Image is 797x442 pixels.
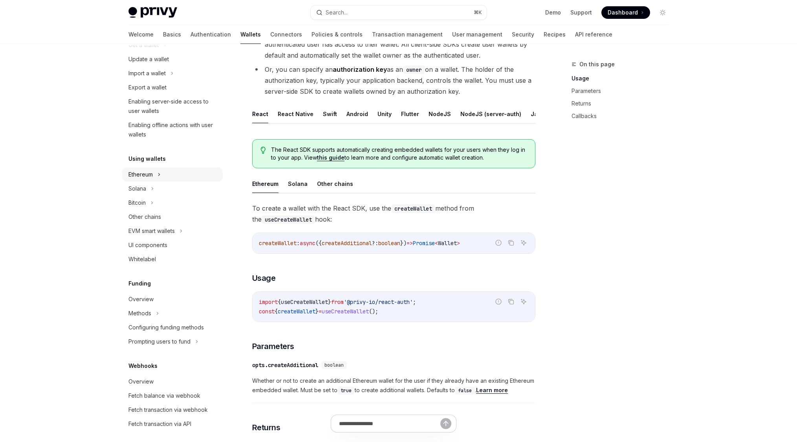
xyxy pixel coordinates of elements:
[575,25,612,44] a: API reference
[278,105,313,123] button: React Native
[324,362,344,368] span: boolean
[128,226,175,236] div: EVM smart wallets
[300,240,315,247] span: async
[259,240,297,247] span: createWallet
[122,403,223,417] a: Fetch transaction via webhook
[128,419,191,429] div: Fetch transaction via API
[333,65,387,73] strong: authorization key
[259,308,275,315] span: const
[128,170,153,179] div: Ethereum
[128,323,204,332] div: Configuring funding methods
[262,215,315,224] code: useCreateWallet
[122,95,223,118] a: Enabling server-side access to user wallets
[601,6,650,19] a: Dashboard
[252,64,535,97] li: Or, you can specify an as an on a wallet. The holder of the authorization key, typically your app...
[252,273,276,284] span: Usage
[317,154,344,161] a: this guide
[512,25,534,44] a: Security
[297,240,300,247] span: :
[122,167,223,182] button: Ethereum
[572,110,675,122] a: Callbacks
[128,55,169,64] div: Update a wallet
[128,83,167,92] div: Export a wallet
[400,240,407,247] span: })
[122,66,223,80] button: Import a wallet
[252,361,318,369] div: opts.createAdditional
[128,184,146,193] div: Solana
[391,204,435,213] code: createWallet
[122,52,223,66] a: Update a wallet
[252,28,535,61] li: To create a user wallet, specify a as an owner of the wallet. This ensures only the authenticated...
[128,391,200,400] div: Fetch balance via webhook
[315,240,322,247] span: ({
[319,308,322,315] span: =
[372,240,378,247] span: ?:
[122,417,223,431] a: Fetch transaction via API
[288,175,308,193] button: Solana
[435,240,438,247] span: <
[413,240,435,247] span: Promise
[122,292,223,306] a: Overview
[493,296,504,307] button: Report incorrect code
[252,175,278,193] button: Ethereum
[407,240,413,247] span: =>
[403,65,425,74] code: owner
[252,341,294,352] span: Parameters
[122,375,223,389] a: Overview
[544,25,566,44] a: Recipes
[608,9,638,16] span: Dashboard
[122,224,223,238] button: EVM smart wallets
[440,418,451,429] button: Send message
[369,308,378,315] span: ();
[455,387,475,395] code: false
[128,295,154,304] div: Overview
[457,240,460,247] span: >
[128,120,218,139] div: Enabling offline actions with user wallets
[252,105,268,123] button: React
[122,182,223,196] button: Solana
[128,7,177,18] img: light logo
[128,198,146,207] div: Bitcoin
[531,105,544,123] button: Java
[413,298,416,306] span: ;
[122,196,223,210] button: Bitcoin
[519,238,529,248] button: Ask AI
[271,146,527,162] span: The React SDK supports automatically creating embedded wallets for your users when they log in to...
[122,389,223,403] a: Fetch balance via webhook
[572,97,675,110] a: Returns
[122,80,223,95] a: Export a wallet
[545,9,561,16] a: Demo
[570,9,592,16] a: Support
[315,308,319,315] span: }
[519,296,529,307] button: Ask AI
[278,308,315,315] span: createWallet
[429,105,451,123] button: NodeJS
[128,212,161,222] div: Other chains
[326,8,348,17] div: Search...
[163,25,181,44] a: Basics
[128,154,166,164] h5: Using wallets
[122,335,223,349] button: Prompting users to fund
[372,25,443,44] a: Transaction management
[322,240,372,247] span: createAdditional
[337,387,355,395] code: true
[323,105,337,123] button: Swift
[122,252,223,266] a: Whitelabel
[270,25,302,44] a: Connectors
[191,25,231,44] a: Authentication
[311,25,363,44] a: Policies & controls
[572,72,675,85] a: Usage
[401,105,419,123] button: Flutter
[122,238,223,252] a: UI components
[656,6,669,19] button: Toggle dark mode
[378,240,400,247] span: boolean
[122,320,223,335] a: Configuring funding methods
[506,296,516,307] button: Copy the contents from the code block
[122,210,223,224] a: Other chains
[281,298,328,306] span: useCreateWallet
[128,405,208,415] div: Fetch transaction via webhook
[339,415,440,432] input: Ask a question...
[128,69,166,78] div: Import a wallet
[128,279,151,288] h5: Funding
[579,60,615,69] span: On this page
